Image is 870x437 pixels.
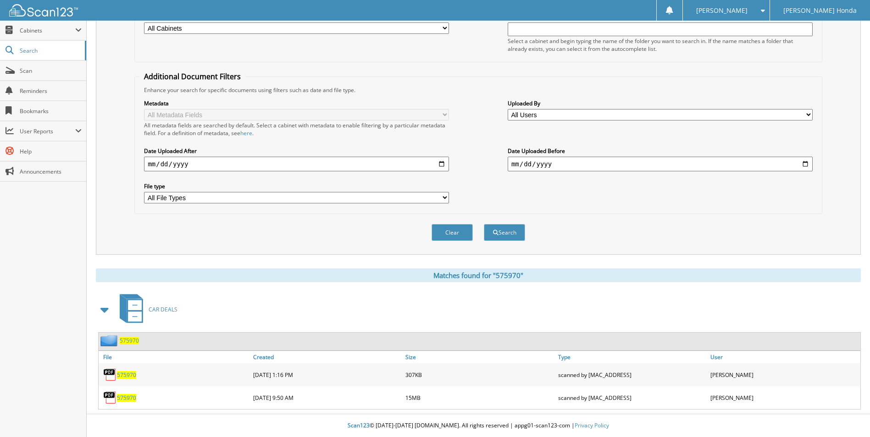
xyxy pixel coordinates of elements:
a: CAR DEALS [114,291,177,328]
span: Announcements [20,168,82,175]
span: Bookmarks [20,107,82,115]
legend: Additional Document Filters [139,71,245,82]
div: 15MB [403,388,555,407]
label: Date Uploaded After [144,147,449,155]
a: 575970 [117,394,136,402]
a: User [708,351,860,363]
div: [PERSON_NAME] [708,388,860,407]
span: Cabinets [20,27,75,34]
div: Enhance your search for specific documents using filters such as date and file type. [139,86,817,94]
button: Search [484,224,525,241]
div: scanned by [MAC_ADDRESS] [556,366,708,384]
button: Clear [432,224,473,241]
label: File type [144,182,449,190]
div: All metadata fields are searched by default. Select a cabinet with metadata to enable filtering b... [144,121,449,137]
img: PDF.png [103,368,117,382]
span: CAR DEALS [149,306,177,313]
label: Date Uploaded Before [508,147,813,155]
label: Uploaded By [508,99,813,107]
img: scan123-logo-white.svg [9,4,78,16]
span: Reminders [20,87,82,95]
img: PDF.png [103,391,117,404]
a: here [240,129,252,137]
img: folder2.png [100,335,120,346]
a: 575970 [120,337,139,344]
span: Help [20,147,82,155]
a: Privacy Policy [575,421,609,429]
div: [PERSON_NAME] [708,366,860,384]
span: Scan123 [348,421,370,429]
a: Type [556,351,708,363]
input: start [144,157,449,171]
a: 575970 [117,371,136,379]
div: 307KB [403,366,555,384]
div: [DATE] 1:16 PM [251,366,403,384]
div: Select a cabinet and begin typing the name of the folder you want to search in. If the name match... [508,37,813,53]
input: end [508,157,813,171]
div: [DATE] 9:50 AM [251,388,403,407]
span: Search [20,47,80,55]
a: File [99,351,251,363]
span: Scan [20,67,82,75]
a: Created [251,351,403,363]
div: © [DATE]-[DATE] [DOMAIN_NAME]. All rights reserved | appg01-scan123-com | [87,415,870,437]
span: [PERSON_NAME] Honda [783,8,857,13]
div: scanned by [MAC_ADDRESS] [556,388,708,407]
label: Metadata [144,99,449,107]
iframe: Chat Widget [824,393,870,437]
span: User Reports [20,127,75,135]
span: [PERSON_NAME] [696,8,748,13]
a: Size [403,351,555,363]
div: Matches found for "575970" [96,268,861,282]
